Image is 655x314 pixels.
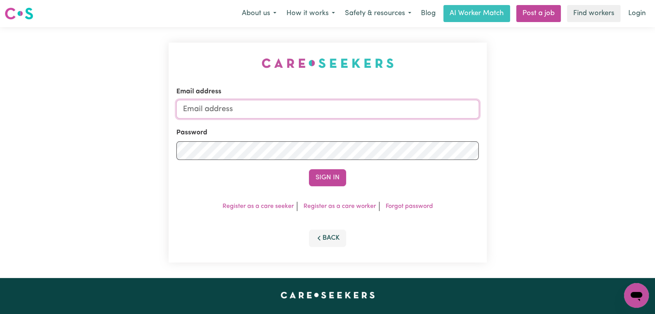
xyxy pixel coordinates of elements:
[443,5,510,22] a: AI Worker Match
[5,5,33,22] a: Careseekers logo
[237,5,281,22] button: About us
[309,169,346,186] button: Sign In
[386,203,433,209] a: Forgot password
[5,7,33,21] img: Careseekers logo
[624,5,650,22] a: Login
[176,128,207,138] label: Password
[281,5,340,22] button: How it works
[281,292,375,298] a: Careseekers home page
[176,87,221,97] label: Email address
[303,203,376,209] a: Register as a care worker
[309,230,346,247] button: Back
[222,203,294,209] a: Register as a care seeker
[624,283,649,308] iframe: Button to launch messaging window
[516,5,561,22] a: Post a job
[416,5,440,22] a: Blog
[567,5,621,22] a: Find workers
[340,5,416,22] button: Safety & resources
[176,100,479,118] input: Email address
